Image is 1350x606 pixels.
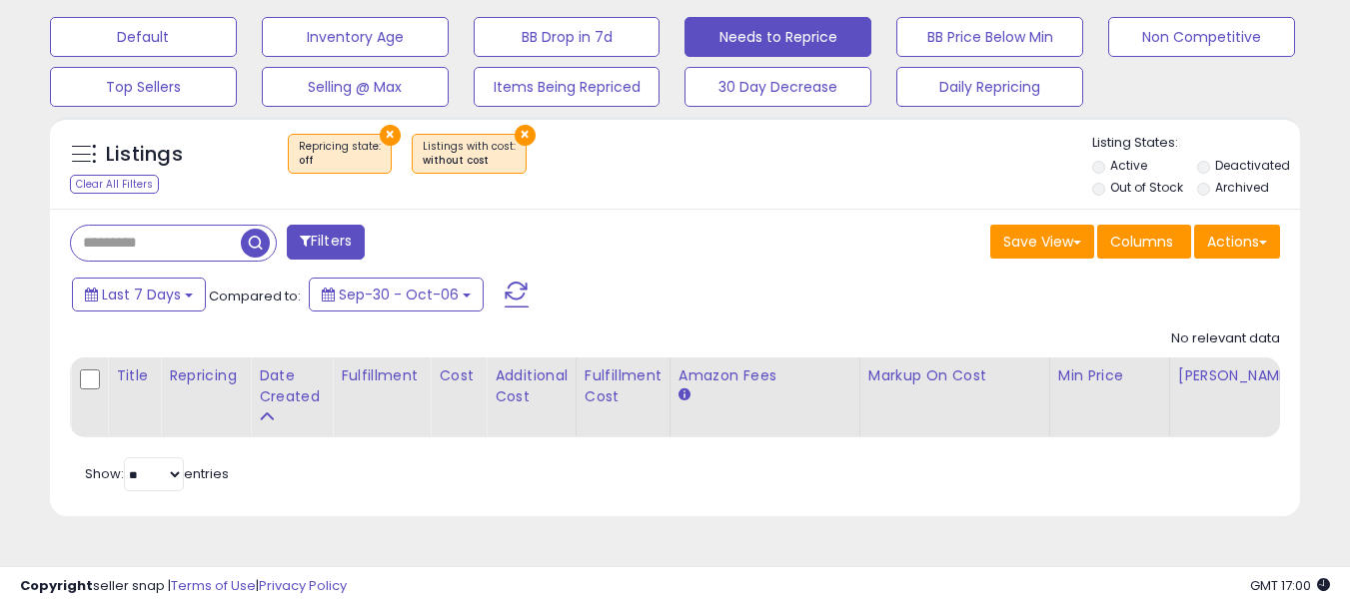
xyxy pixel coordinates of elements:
div: Additional Cost [495,365,568,407]
div: Amazon Fees [678,365,851,386]
img: logo_orange.svg [32,32,48,48]
div: Title [116,365,152,386]
label: Archived [1215,179,1269,196]
span: Compared to: [209,287,301,305]
small: Amazon Fees. [678,386,690,404]
button: BB Drop in 7d [474,17,661,57]
div: Min Price [1058,365,1161,386]
div: Markup on Cost [868,365,1041,386]
button: Non Competitive [1108,17,1295,57]
img: tab_keywords_by_traffic_grey.svg [199,116,215,132]
div: Clear All Filters [70,175,159,194]
button: Top Sellers [50,67,237,107]
label: Deactivated [1215,157,1290,174]
strong: Copyright [20,576,93,595]
div: without cost [423,154,516,168]
button: × [380,125,401,146]
label: Out of Stock [1110,179,1183,196]
div: seller snap | | [20,577,347,596]
img: tab_domain_overview_orange.svg [54,116,70,132]
button: Daily Repricing [896,67,1083,107]
button: Save View [990,225,1094,259]
div: off [299,154,381,168]
span: Repricing state : [299,139,381,169]
div: Domain: [DOMAIN_NAME] [52,52,220,68]
div: Keywords by Traffic [221,118,337,131]
label: Active [1110,157,1147,174]
div: v 4.0.25 [56,32,98,48]
div: [PERSON_NAME] [1178,365,1297,386]
div: Date Created [259,365,324,407]
button: BB Price Below Min [896,17,1083,57]
span: Sep-30 - Oct-06 [339,285,459,304]
button: Filters [287,225,365,260]
img: website_grey.svg [32,52,48,68]
button: Default [50,17,237,57]
span: Last 7 Days [102,285,181,304]
h5: Listings [106,141,183,169]
div: No relevant data [1171,329,1280,348]
th: The percentage added to the cost of goods (COGS) that forms the calculator for Min & Max prices. [859,357,1049,437]
div: Cost [439,365,478,386]
span: 2025-10-14 17:00 GMT [1250,576,1330,595]
button: Needs to Reprice [684,17,871,57]
div: Fulfillment Cost [585,365,662,407]
button: Sep-30 - Oct-06 [309,278,484,311]
button: Inventory Age [262,17,449,57]
button: Columns [1097,225,1191,259]
p: Listing States: [1092,134,1300,153]
div: Repricing [169,365,242,386]
a: Terms of Use [171,576,256,595]
span: Show: entries [85,464,229,483]
div: Fulfillment [341,365,422,386]
button: Selling @ Max [262,67,449,107]
a: Privacy Policy [259,576,347,595]
button: Items Being Repriced [474,67,661,107]
button: 30 Day Decrease [684,67,871,107]
button: Actions [1194,225,1280,259]
button: × [515,125,536,146]
button: Last 7 Days [72,278,206,311]
span: Columns [1110,232,1173,252]
div: Domain Overview [76,118,179,131]
span: Listings with cost : [423,139,516,169]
